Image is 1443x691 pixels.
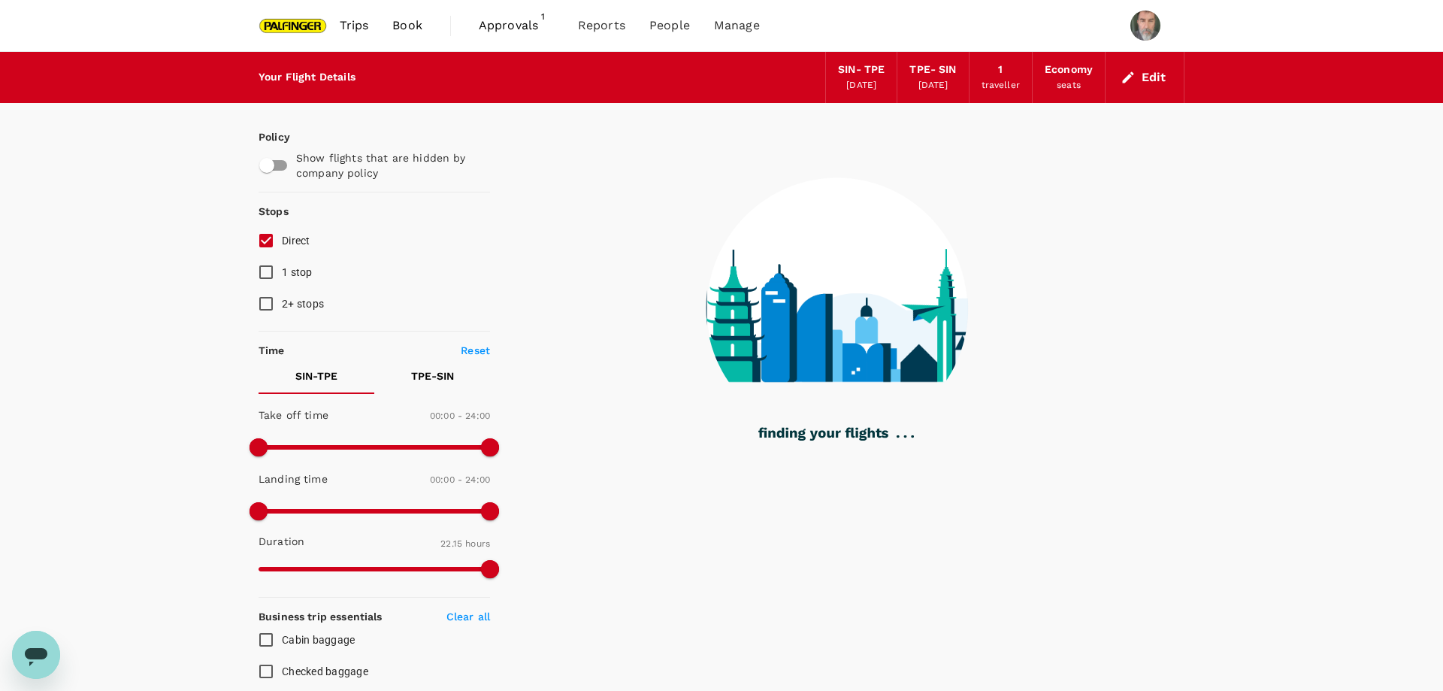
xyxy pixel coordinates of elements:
p: Reset [461,343,490,358]
p: Time [259,343,285,358]
div: traveller [982,78,1020,93]
g: finding your flights [758,428,888,441]
p: Duration [259,534,304,549]
span: Manage [714,17,760,35]
span: 1 stop [282,266,313,278]
div: [DATE] [846,78,876,93]
span: Book [392,17,422,35]
span: Direct [282,235,310,247]
iframe: Schaltfläche zum Öffnen des Messaging-Fensters [12,631,60,679]
div: SIN - TPE [838,62,885,78]
span: Approvals [479,17,554,35]
p: Show flights that are hidden by company policy [296,150,479,180]
p: Clear all [446,609,490,624]
g: . [911,435,914,438]
span: Cabin baggage [282,634,355,646]
span: 00:00 - 24:00 [430,474,490,485]
div: 1 [998,62,1003,78]
div: Economy [1045,62,1093,78]
p: SIN - TPE [295,368,337,383]
p: TPE - SIN [411,368,454,383]
span: 1 [536,9,551,24]
strong: Business trip essentials [259,611,383,623]
g: . [904,435,907,438]
div: TPE - SIN [909,62,956,78]
strong: Stops [259,205,289,217]
div: Your Flight Details [259,69,355,86]
p: Policy [259,129,272,144]
span: People [649,17,690,35]
button: Edit [1118,65,1172,89]
span: Reports [578,17,625,35]
div: [DATE] [918,78,948,93]
p: Take off time [259,408,328,423]
span: 22.15 hours [440,538,490,549]
img: Herbert Kröll [1130,11,1160,41]
img: Palfinger Asia Pacific Pte Ltd [259,9,328,42]
div: seats [1057,78,1081,93]
span: Checked baggage [282,665,368,677]
g: . [897,435,900,438]
p: Landing time [259,471,328,486]
span: Trips [340,17,369,35]
span: 00:00 - 24:00 [430,411,490,421]
span: 2+ stops [282,298,324,310]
